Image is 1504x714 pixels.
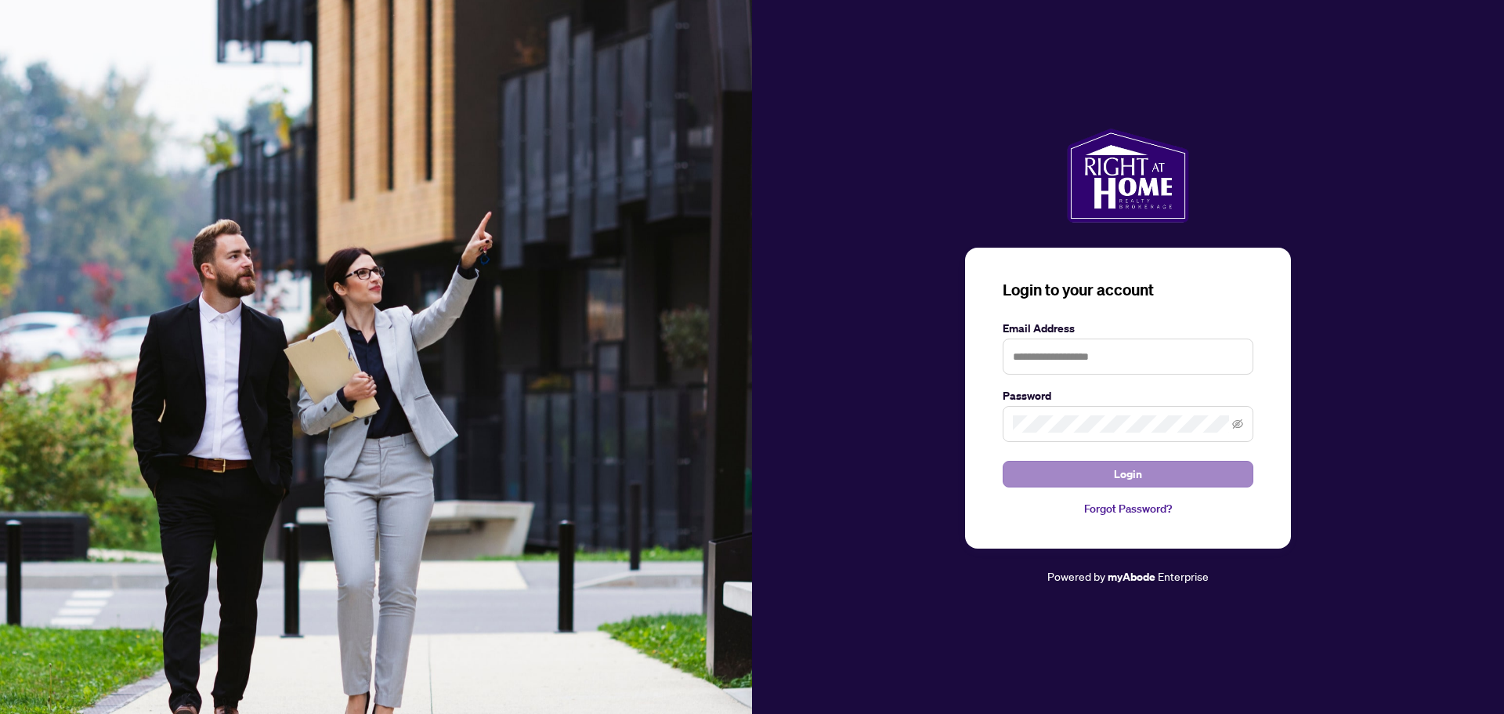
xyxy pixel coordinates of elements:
[1003,279,1253,301] h3: Login to your account
[1003,387,1253,404] label: Password
[1047,569,1105,583] span: Powered by
[1003,461,1253,487] button: Login
[1158,569,1209,583] span: Enterprise
[1232,419,1243,429] span: eye-invisible
[1067,129,1188,223] img: ma-logo
[1114,462,1142,487] span: Login
[1108,568,1155,585] a: myAbode
[1003,500,1253,517] a: Forgot Password?
[1003,320,1253,337] label: Email Address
